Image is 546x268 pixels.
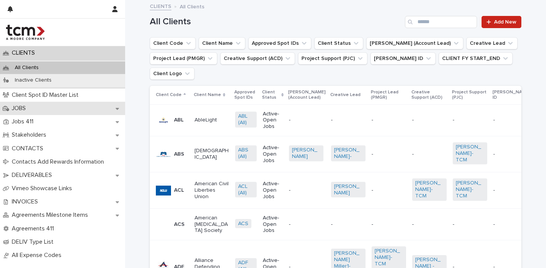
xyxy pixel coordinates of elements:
p: ABL [174,117,184,123]
p: [PERSON_NAME] (Account Lead) [288,88,326,102]
p: Active-Open Jobs [263,215,283,234]
p: [PERSON_NAME] ID [493,88,530,102]
a: Add New [482,16,521,28]
p: - [372,151,406,158]
p: Client Code [156,91,182,99]
input: Search [405,16,477,28]
p: [DEMOGRAPHIC_DATA] [195,148,229,161]
p: - [412,151,447,158]
p: Contacts Add Rewards Information [9,158,110,166]
p: CONTACTS [9,145,49,152]
p: - [493,186,496,194]
p: - [372,117,406,123]
p: - [493,150,496,158]
p: - [289,117,323,123]
p: Project Support (PJC) [452,88,488,102]
p: Client Status [262,88,279,102]
a: [PERSON_NAME]-TCM [415,180,444,199]
button: Creative Lead [466,37,518,49]
p: - [493,115,496,123]
img: 4hMmSqQkux38exxPVZHQ [6,25,45,40]
p: Inactive Clients [9,77,58,84]
p: - [289,221,323,228]
p: - [331,117,366,123]
p: JOBS [9,105,32,112]
p: DELIV Type List [9,238,60,246]
p: All Clients [9,65,45,71]
p: Client Spot ID Master List [9,91,85,99]
p: AbleLight [195,117,229,123]
a: CLIENTS [150,2,171,10]
p: - [372,187,406,194]
p: DELIVERABLES [9,172,58,179]
p: Creative Support (ACD) [411,88,447,102]
p: CLIENTS [9,49,41,57]
p: - [412,117,447,123]
p: American Civil Liberties Union [195,181,229,200]
p: Agreements 411 [9,225,60,232]
p: Agreements Milestone Items [9,211,94,219]
button: CLIENT FY START_END [439,52,513,65]
button: Creative Support (ACD) [220,52,295,65]
a: [PERSON_NAME]-TCM [456,144,484,163]
p: Stakeholders [9,131,52,139]
p: ACS [174,221,185,228]
p: Creative Lead [330,91,361,99]
button: Client Code [150,37,196,49]
a: [PERSON_NAME]- [334,147,362,160]
p: Active-Open Jobs [263,111,283,130]
h1: All Clients [150,16,402,27]
p: - [331,221,366,228]
a: ABL (All) [238,113,254,126]
button: Client Logo [150,68,195,80]
button: Client Status [314,37,363,49]
p: - [372,221,406,228]
p: - [493,220,496,228]
p: Jobs 411 [9,118,39,125]
a: ACL (All) [238,183,254,196]
p: - [289,187,323,194]
p: - [453,117,487,123]
a: ABS (All) [238,147,254,160]
a: [PERSON_NAME] [292,147,320,160]
button: Project Lead (PMGR) [150,52,217,65]
p: Client Name [194,91,221,99]
p: - [453,221,487,228]
p: American [MEDICAL_DATA] Society [195,215,229,234]
a: [PERSON_NAME] [334,183,362,196]
p: Vimeo Showcase Links [9,185,78,192]
button: Approved Spot IDs [248,37,311,49]
a: ACS [238,221,248,227]
p: ABS [174,151,184,158]
p: Approved Spot IDs [234,88,257,102]
button: Project Support (PJC) [298,52,367,65]
a: [PERSON_NAME]-TCM [375,248,403,267]
button: Neilson ID [370,52,436,65]
button: Client Name [199,37,245,49]
p: Active-Open Jobs [263,145,283,164]
button: Moore AE (Account Lead) [366,37,463,49]
p: ACL [174,187,184,194]
p: All Expense Codes [9,252,67,259]
p: - [412,221,447,228]
p: All Clients [180,2,204,10]
p: Project Lead (PMGR) [371,88,407,102]
p: Active-Open Jobs [263,181,283,200]
a: [PERSON_NAME]-TCM [456,180,484,199]
p: INVOICES [9,198,44,205]
span: Add New [494,19,516,25]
